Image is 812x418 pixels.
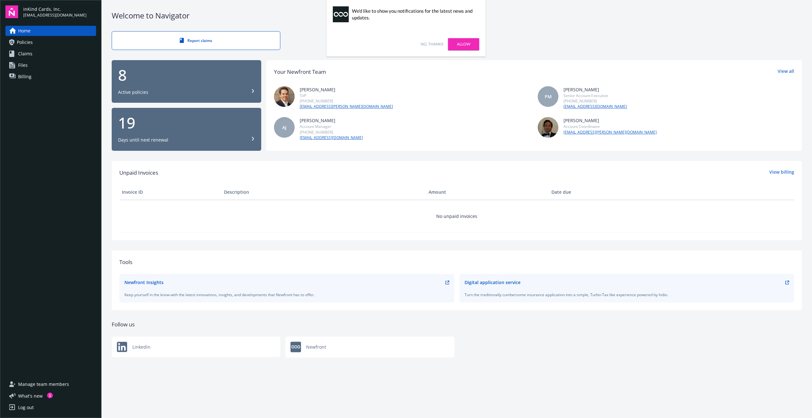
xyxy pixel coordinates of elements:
[563,93,627,98] div: Senior Account Executive
[465,292,789,297] div: Turn the traditionally cumbersome insurance application into a simple, Turbo-Tax like experience ...
[563,129,657,135] a: [EMAIL_ADDRESS][PERSON_NAME][DOMAIN_NAME]
[563,104,627,109] a: [EMAIL_ADDRESS][DOMAIN_NAME]
[119,258,794,266] div: Tools
[274,86,295,107] img: photo
[421,41,443,47] a: No, thanks
[285,337,454,358] div: Newfront
[563,98,627,104] div: [PHONE_NUMBER]
[112,60,261,103] button: 8Active policies
[300,117,363,124] div: [PERSON_NAME]
[23,6,87,12] span: inKind Cards, Inc.
[5,393,53,399] button: What's new1
[300,93,393,98] div: SVP
[112,10,802,21] div: Welcome to Navigator
[563,117,657,124] div: [PERSON_NAME]
[290,342,301,352] img: Newfront logo
[563,86,627,93] div: [PERSON_NAME]
[563,124,657,129] div: Account Coordinator
[18,402,34,413] div: Log out
[18,49,32,59] span: Claims
[285,337,454,358] a: Newfront logoNewfront
[300,135,363,141] a: [EMAIL_ADDRESS][DOMAIN_NAME]
[119,169,158,177] span: Unpaid Invoices
[18,393,43,399] span: What ' s new
[18,379,69,389] span: Manage team members
[112,108,261,151] button: 19Days until next renewal
[112,31,280,50] a: Report claims
[274,68,326,76] div: Your Newfront Team
[118,67,255,83] div: 8
[448,38,479,50] a: Allow
[18,60,28,70] span: Files
[23,12,87,18] span: [EMAIL_ADDRESS][DOMAIN_NAME]
[47,393,53,398] div: 1
[119,185,221,200] th: Invoice ID
[300,129,363,135] div: [PHONE_NUMBER]
[300,86,393,93] div: [PERSON_NAME]
[112,337,280,358] a: Newfront logoLinkedin
[538,117,558,138] img: photo
[17,37,33,47] span: Policies
[465,279,521,286] div: Digital application service
[549,185,651,200] th: Date due
[352,8,476,21] div: We'd like to show you notifications for the latest news and updates.
[23,5,96,18] button: inKind Cards, Inc.[EMAIL_ADDRESS][DOMAIN_NAME]
[124,292,449,297] div: Keep yourself in the know with the latest innovations, insights, and developments that Newfront h...
[5,37,96,47] a: Policies
[5,379,96,389] a: Manage team members
[112,337,280,357] div: Linkedin
[125,38,267,43] div: Report claims
[778,68,794,76] a: View all
[5,72,96,82] a: Billing
[5,49,96,59] a: Claims
[5,60,96,70] a: Files
[300,104,393,109] a: [EMAIL_ADDRESS][PERSON_NAME][DOMAIN_NAME]
[300,124,363,129] div: Account Manager
[117,342,127,352] img: Newfront logo
[118,115,255,130] div: 19
[112,320,802,329] div: Follow us
[118,137,168,143] div: Days until next renewal
[5,5,18,18] img: navigator-logo.svg
[426,185,549,200] th: Amount
[124,279,164,286] div: Newfront Insights
[282,124,286,131] span: AJ
[18,72,31,82] span: Billing
[18,26,31,36] span: Home
[221,185,426,200] th: Description
[119,200,794,232] td: No unpaid invoices
[545,93,552,100] span: PM
[300,98,393,104] div: [PHONE_NUMBER]
[769,169,794,177] a: View billing
[118,89,148,95] div: Active policies
[5,26,96,36] a: Home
